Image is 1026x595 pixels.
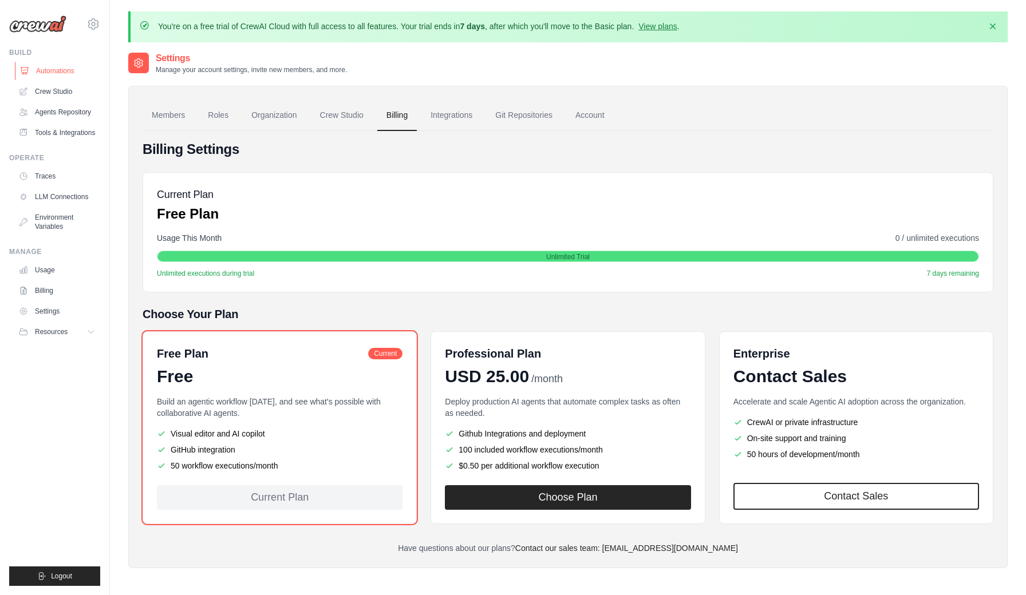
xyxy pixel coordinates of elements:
[156,65,347,74] p: Manage your account settings, invite new members, and more.
[14,103,100,121] a: Agents Repository
[157,460,402,471] li: 50 workflow executions/month
[531,371,563,387] span: /month
[51,572,72,581] span: Logout
[9,48,100,57] div: Build
[157,444,402,455] li: GitHub integration
[157,187,219,203] h5: Current Plan
[638,22,677,31] a: View plans
[143,100,194,131] a: Members
[421,100,482,131] a: Integrations
[566,100,614,131] a: Account
[445,444,690,455] li: 100 included workflow executions/month
[9,15,66,33] img: Logo
[14,281,100,300] a: Billing
[445,396,690,419] p: Deploy production AI agents that automate complex tasks as often as needed.
[14,302,100,320] a: Settings
[14,323,100,341] button: Resources
[733,366,979,387] div: Contact Sales
[445,366,529,387] span: USD 25.00
[368,348,402,359] span: Current
[242,100,306,131] a: Organization
[14,261,100,279] a: Usage
[9,566,100,586] button: Logout
[157,485,402,510] div: Current Plan
[9,247,100,256] div: Manage
[733,416,979,428] li: CrewAI or private infrastructure
[733,483,979,510] a: Contact Sales
[143,542,993,554] p: Have questions about our plans?
[14,188,100,206] a: LLM Connections
[445,485,690,510] button: Choose Plan
[733,449,979,460] li: 50 hours of development/month
[14,82,100,101] a: Crew Studio
[157,428,402,439] li: Visual editor and AI copilot
[733,433,979,444] li: On-site support and training
[733,346,979,362] h6: Enterprise
[157,346,208,362] h6: Free Plan
[445,346,541,362] h6: Professional Plan
[14,124,100,142] a: Tools & Integrations
[515,544,738,553] a: Contact our sales team: [EMAIL_ADDRESS][DOMAIN_NAME]
[157,366,402,387] div: Free
[143,306,993,322] h5: Choose Your Plan
[199,100,238,131] a: Roles
[311,100,373,131] a: Crew Studio
[158,21,680,32] p: You're on a free trial of CrewAI Cloud with full access to all features. Your trial ends in , aft...
[157,205,219,223] p: Free Plan
[143,140,993,158] h4: Billing Settings
[377,100,417,131] a: Billing
[927,269,979,278] span: 7 days remaining
[445,428,690,439] li: Github Integrations and deployment
[546,252,590,261] span: Unlimited Trial
[9,153,100,162] div: Operate
[460,22,485,31] strong: 7 days
[14,208,100,236] a: Environment Variables
[486,100,562,131] a: Git Repositories
[157,232,222,244] span: Usage This Month
[14,167,100,185] a: Traces
[445,460,690,471] li: $0.50 per additional workflow execution
[35,327,68,336] span: Resources
[157,269,254,278] span: Unlimited executions during trial
[157,396,402,419] p: Build an agentic workflow [DATE], and see what's possible with collaborative AI agents.
[15,62,101,80] a: Automations
[895,232,979,244] span: 0 / unlimited executions
[156,51,347,65] h2: Settings
[733,396,979,407] p: Accelerate and scale Agentic AI adoption across the organization.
